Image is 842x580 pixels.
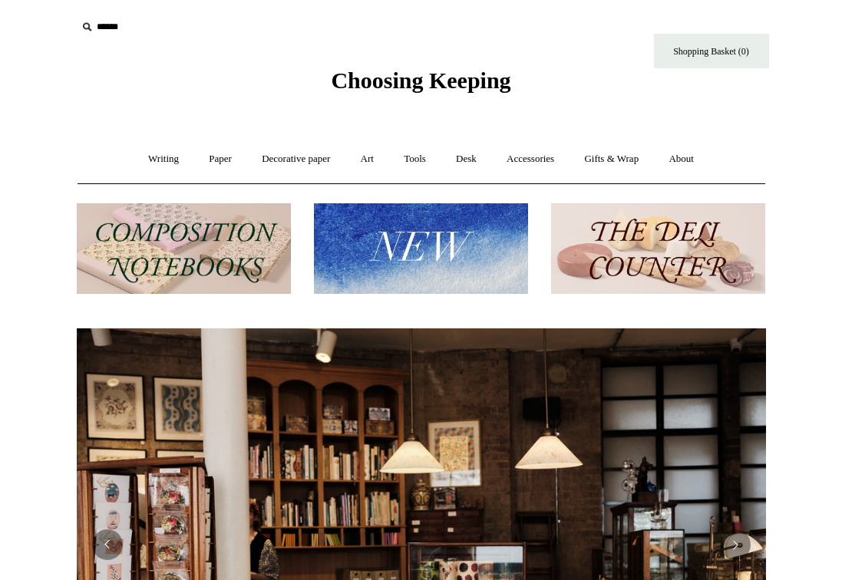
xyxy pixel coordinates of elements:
[248,139,344,180] a: Decorative paper
[720,529,751,560] button: Next
[195,139,246,180] a: Paper
[493,139,568,180] a: Accessories
[331,68,510,93] span: Choosing Keeping
[654,34,769,68] a: Shopping Basket (0)
[390,139,440,180] a: Tools
[314,203,528,295] img: New.jpg__PID:f73bdf93-380a-4a35-bcfe-7823039498e1
[551,203,765,295] img: The Deli Counter
[347,139,388,180] a: Art
[77,203,291,295] img: 202302 Composition ledgers.jpg__PID:69722ee6-fa44-49dd-a067-31375e5d54ec
[442,139,490,180] a: Desk
[331,80,510,91] a: Choosing Keeping
[92,529,123,560] button: Previous
[655,139,708,180] a: About
[134,139,193,180] a: Writing
[570,139,652,180] a: Gifts & Wrap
